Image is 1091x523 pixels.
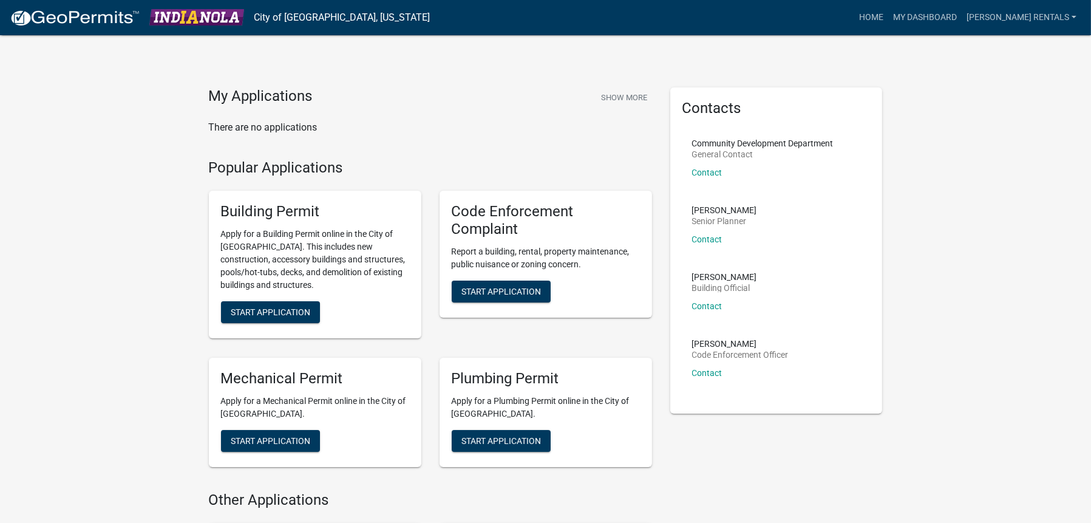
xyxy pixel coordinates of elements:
a: [PERSON_NAME] rentals [962,6,1081,29]
h5: Contacts [682,100,871,117]
p: Code Enforcement Officer [692,350,789,359]
button: Start Application [221,430,320,452]
a: Contact [692,368,722,378]
p: Building Official [692,284,757,292]
a: My Dashboard [888,6,962,29]
p: [PERSON_NAME] [692,206,757,214]
p: Community Development Department [692,139,834,148]
button: Start Application [452,281,551,303]
h4: My Applications [209,87,313,106]
p: General Contact [692,150,834,159]
img: City of Indianola, Iowa [149,9,244,26]
h5: Plumbing Permit [452,370,640,388]
span: Start Application [231,307,310,317]
h5: Code Enforcement Complaint [452,203,640,238]
button: Start Application [452,430,551,452]
a: Home [854,6,888,29]
a: Contact [692,234,722,244]
h4: Other Applications [209,491,652,509]
p: Senior Planner [692,217,757,225]
h5: Mechanical Permit [221,370,409,388]
p: [PERSON_NAME] [692,340,789,348]
p: Apply for a Mechanical Permit online in the City of [GEOGRAPHIC_DATA]. [221,395,409,420]
span: Start Application [461,286,541,296]
p: Apply for a Building Permit online in the City of [GEOGRAPHIC_DATA]. This includes new constructi... [221,228,409,292]
span: Start Application [231,436,310,445]
p: There are no applications [209,120,652,135]
button: Start Application [221,301,320,323]
a: City of [GEOGRAPHIC_DATA], [US_STATE] [254,7,430,28]
span: Start Application [461,436,541,445]
h5: Building Permit [221,203,409,220]
p: Apply for a Plumbing Permit online in the City of [GEOGRAPHIC_DATA]. [452,395,640,420]
a: Contact [692,168,722,177]
p: Report a building, rental, property maintenance, public nuisance or zoning concern. [452,245,640,271]
h4: Popular Applications [209,159,652,177]
a: Contact [692,301,722,311]
button: Show More [596,87,652,108]
p: [PERSON_NAME] [692,273,757,281]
